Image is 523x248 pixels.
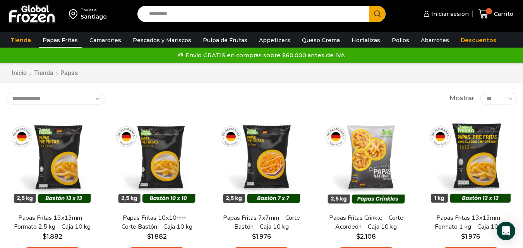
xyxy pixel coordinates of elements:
a: Inicio [11,69,27,78]
span: Iniciar sesión [429,10,469,18]
a: Queso Crema [298,33,344,48]
span: Mostrar [449,94,474,103]
a: Papas Fritas Crinkle – Corte Acordeón – Caja 10 kg [324,214,408,231]
a: Pollos [388,33,413,48]
nav: Breadcrumb [11,69,78,78]
span: $ [43,233,46,240]
span: Carrito [492,10,513,18]
bdi: 1.976 [252,233,271,240]
a: Tienda [34,69,54,78]
a: Papas Fritas 13x13mm – Formato 2,5 kg – Caja 10 kg [10,214,94,231]
div: Enviar a [81,7,107,13]
img: address-field-icon.svg [69,7,81,21]
a: Camarones [86,33,125,48]
div: Open Intercom Messenger [497,222,515,240]
bdi: 1.882 [43,233,62,240]
select: Pedido de la tienda [6,93,105,104]
a: Papas Fritas 10x10mm – Corte Bastón – Caja 10 kg [115,214,199,231]
a: Hortalizas [348,33,384,48]
a: Iniciar sesión [422,6,469,22]
a: 1 Carrito [477,5,515,23]
span: $ [252,233,256,240]
bdi: 1.976 [461,233,480,240]
div: Santiago [81,13,107,21]
a: Papas Fritas [39,33,82,48]
a: Descuentos [457,33,500,48]
span: 1 [486,8,492,14]
a: Tienda [7,33,35,48]
bdi: 2.108 [356,233,376,240]
a: Papas Fritas 13x13mm – Formato 1 kg – Caja 10 kg [429,214,513,231]
a: Papas Fritas 7x7mm – Corte Bastón – Caja 10 kg [219,214,303,231]
a: Pescados y Mariscos [129,33,195,48]
a: Pulpa de Frutas [199,33,251,48]
a: Appetizers [255,33,294,48]
span: $ [356,233,360,240]
span: $ [461,233,465,240]
bdi: 1.882 [147,233,167,240]
a: Abarrotes [417,33,453,48]
button: Search button [369,6,386,22]
h1: Papas [60,69,78,77]
span: $ [147,233,151,240]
